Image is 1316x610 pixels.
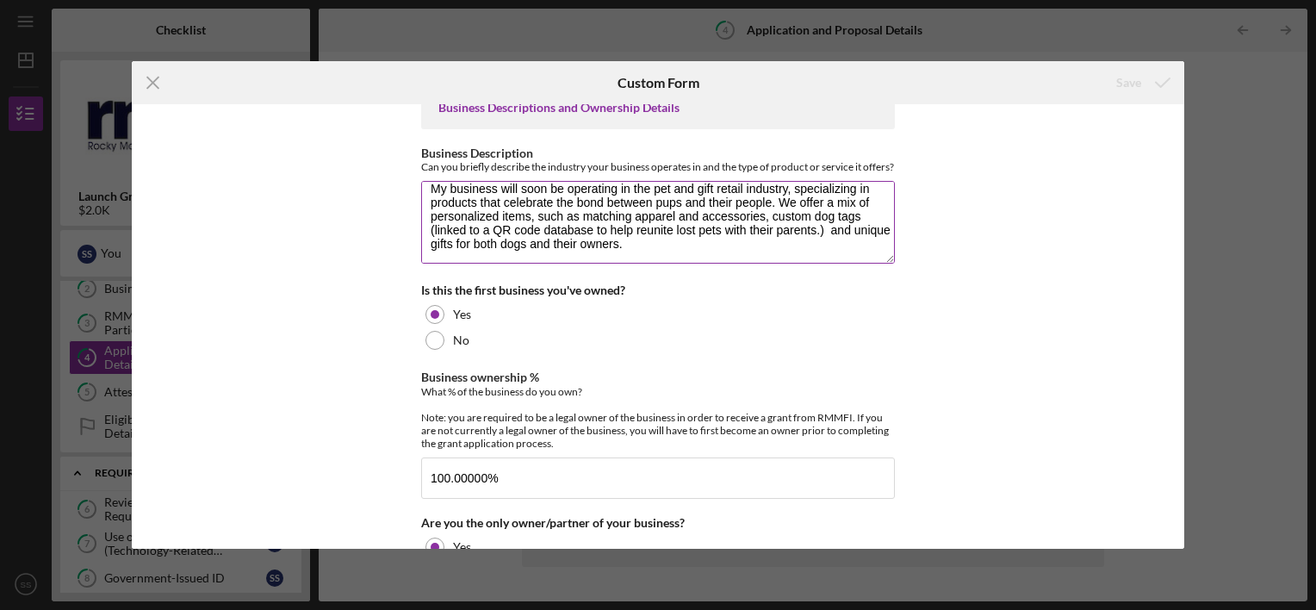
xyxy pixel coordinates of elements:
[1116,65,1141,100] div: Save
[618,75,699,90] h6: Custom Form
[421,181,895,264] textarea: My business will soon be operating in the pet and gift retail industry, specializing in products ...
[421,385,895,450] div: What % of the business do you own? Note: you are required to be a legal owner of the business in ...
[1099,65,1184,100] button: Save
[453,308,471,321] label: Yes
[421,516,895,530] div: Are you the only owner/partner of your business?
[421,283,895,297] div: Is this the first business you've owned?
[421,160,895,173] div: Can you briefly describe the industry your business operates in and the type of product or servic...
[453,333,469,347] label: No
[421,146,533,160] label: Business Description
[438,101,878,115] div: Business Descriptions and Ownership Details
[453,540,471,554] label: Yes
[421,370,539,384] label: Business ownership %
